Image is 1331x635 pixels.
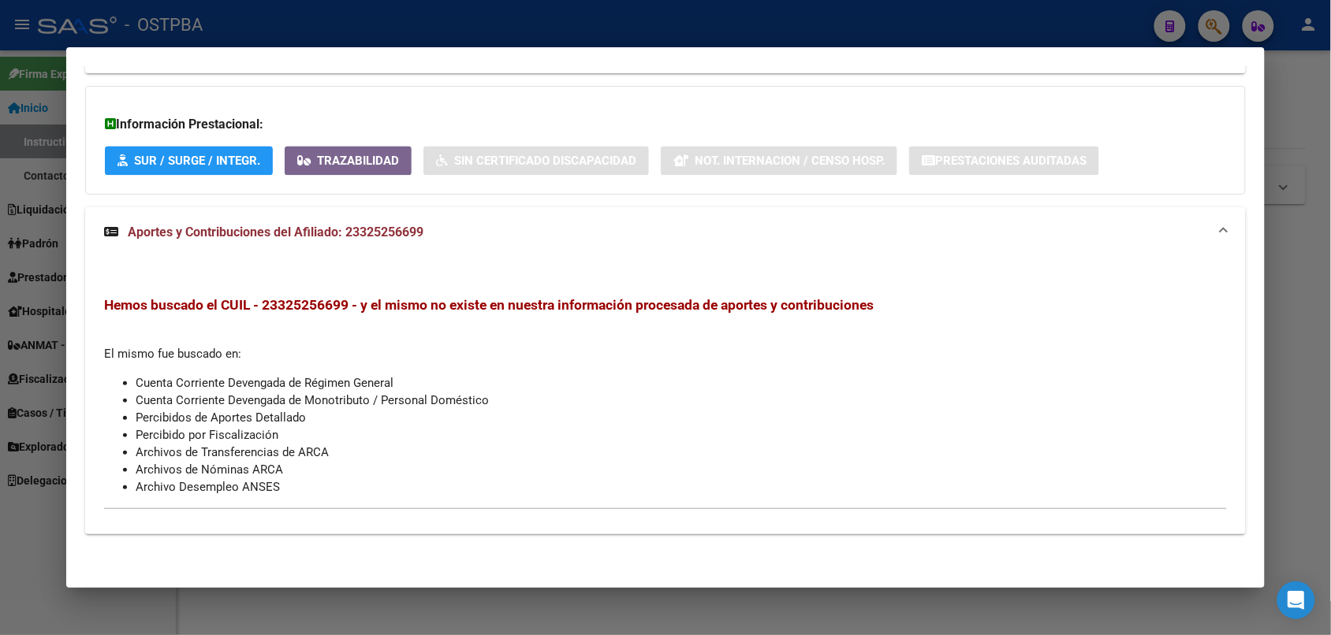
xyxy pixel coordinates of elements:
span: Trazabilidad [317,154,399,168]
span: Aportes y Contribuciones del Afiliado: 23325256699 [128,225,423,240]
h3: Información Prestacional: [105,115,1225,134]
li: Archivos de Transferencias de ARCA [136,444,1226,461]
div: El mismo fue buscado en: [104,296,1226,496]
button: Not. Internacion / Censo Hosp. [661,146,897,175]
span: Hemos buscado el CUIL - 23325256699 - y el mismo no existe en nuestra información procesada de ap... [104,297,874,313]
span: SUR / SURGE / INTEGR. [134,154,260,168]
li: Percibido por Fiscalización [136,426,1226,444]
span: Prestaciones Auditadas [935,154,1087,168]
button: Sin Certificado Discapacidad [423,146,649,175]
button: Prestaciones Auditadas [909,146,1099,175]
span: Sin Certificado Discapacidad [454,154,636,168]
button: Trazabilidad [285,146,412,175]
span: Not. Internacion / Censo Hosp. [695,154,885,168]
div: Open Intercom Messenger [1277,581,1315,619]
li: Archivo Desempleo ANSES [136,478,1226,496]
li: Percibidos de Aportes Detallado [136,409,1226,426]
button: SUR / SURGE / INTEGR. [105,146,273,175]
li: Cuenta Corriente Devengada de Monotributo / Personal Doméstico [136,392,1226,409]
mat-expansion-panel-header: Aportes y Contribuciones del Afiliado: 23325256699 [85,207,1245,258]
li: Archivos de Nóminas ARCA [136,461,1226,478]
li: Cuenta Corriente Devengada de Régimen General [136,374,1226,392]
div: Aportes y Contribuciones del Afiliado: 23325256699 [85,258,1245,534]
